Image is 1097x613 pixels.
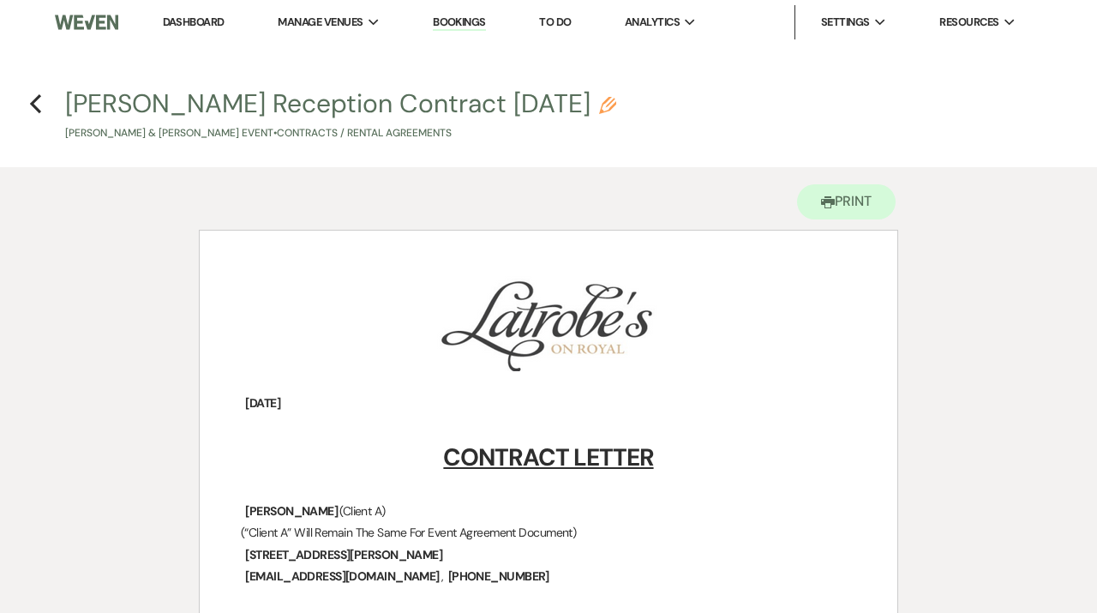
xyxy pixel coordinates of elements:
p: (Client A) [241,501,856,522]
img: Screen Shot 2023-06-15 at 8.24.48 AM.png [435,273,660,371]
p: [PERSON_NAME] & [PERSON_NAME] Event • Contracts / Rental Agreements [65,125,616,141]
span: [EMAIL_ADDRESS][DOMAIN_NAME] [243,567,441,586]
u: CONTRACT LETTER [443,442,653,473]
span: Resources [939,14,998,31]
button: Print [797,184,896,219]
span: [PERSON_NAME] [243,502,339,521]
span: [PHONE_NUMBER] [447,567,551,586]
a: Dashboard [163,15,225,29]
span: [DATE] [243,394,282,413]
p: (“Client A” Will Remain The Same For Event Agreement Document) [241,522,856,544]
span: Manage Venues [278,14,363,31]
img: Weven Logo [55,4,118,40]
a: To Do [539,15,571,29]
a: Bookings [433,15,486,31]
button: [PERSON_NAME] Reception Contract [DATE][PERSON_NAME] & [PERSON_NAME] Event•Contracts / Rental Agr... [65,91,616,141]
span: Settings [821,14,870,31]
span: Analytics [625,14,680,31]
span: [STREET_ADDRESS][PERSON_NAME] [243,545,444,565]
p: , [241,566,856,587]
